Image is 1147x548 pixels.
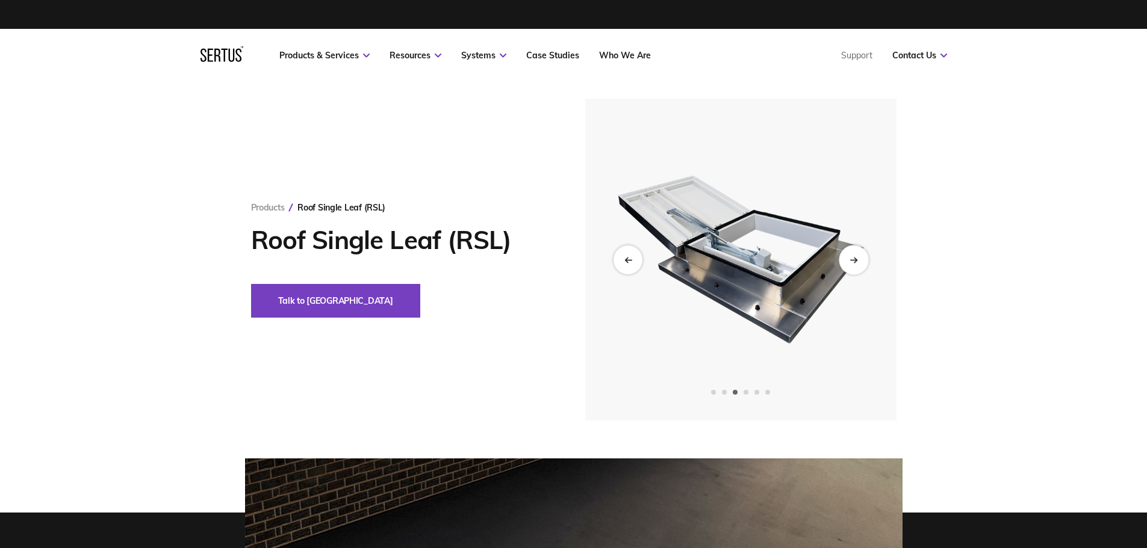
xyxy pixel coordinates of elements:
[526,50,579,61] a: Case Studies
[892,50,947,61] a: Contact Us
[754,390,759,395] span: Go to slide 5
[251,225,549,255] h1: Roof Single Leaf (RSL)
[930,408,1147,548] iframe: Chat Widget
[279,50,370,61] a: Products & Services
[251,202,285,213] a: Products
[251,284,420,318] button: Talk to [GEOGRAPHIC_DATA]
[765,390,770,395] span: Go to slide 6
[390,50,441,61] a: Resources
[839,245,868,274] div: Next slide
[711,390,716,395] span: Go to slide 1
[461,50,506,61] a: Systems
[599,50,651,61] a: Who We Are
[722,390,727,395] span: Go to slide 2
[614,245,642,274] div: Previous slide
[744,390,748,395] span: Go to slide 4
[841,50,872,61] a: Support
